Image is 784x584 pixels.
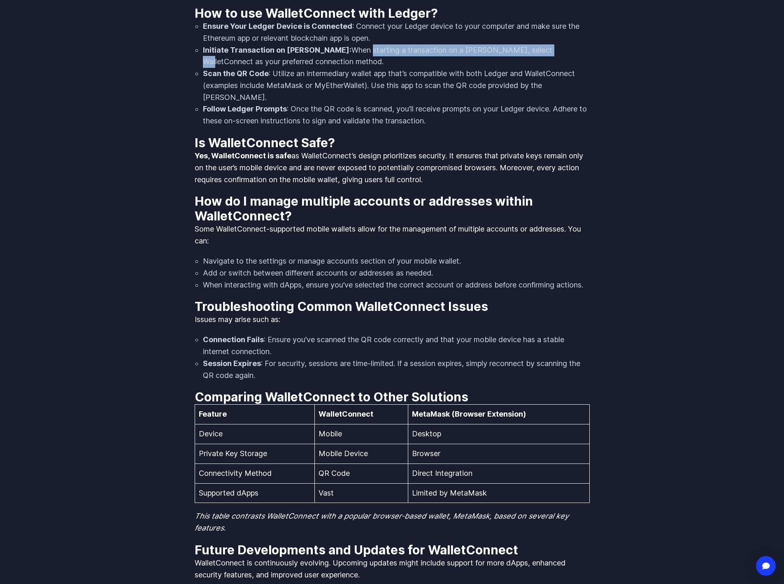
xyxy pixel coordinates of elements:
[195,512,569,532] em: This table contrasts WalletConnect with a popular browser-based wallet, MetaMask, based on severa...
[203,44,590,68] li: When starting a transaction on a [PERSON_NAME], select WalletConnect as your preferred connection...
[195,299,488,314] strong: Troubleshooting Common WalletConnect Issues
[195,463,315,483] td: Connectivity Method
[203,267,590,279] li: Add or switch between different accounts or addresses as needed.
[195,6,438,21] strong: How to use WalletConnect with Ledger?
[408,483,589,503] td: Limited by MetaMask
[195,483,315,503] td: Supported dApps
[195,194,533,223] strong: How do I manage multiple accounts or addresses within WalletConnect?
[203,104,287,113] strong: Follow Ledger Prompts
[195,510,590,534] p: .
[315,463,408,483] td: QR Code
[408,444,589,464] td: Browser
[203,358,590,382] li: : For security, sessions are time-limited. If a session expires, simply reconnect by scanning the...
[203,359,261,368] strong: Session Expires
[195,314,590,326] p: Issues may arise such as:
[195,542,518,557] strong: Future Developments and Updates for WalletConnect
[195,444,315,464] td: Private Key Storage
[195,151,291,160] strong: Yes, WalletConnect is safe
[203,255,590,267] li: Navigate to the settings or manage accounts section of your mobile wallet.
[195,135,335,150] strong: Is WalletConnect Safe?
[203,22,352,30] strong: Ensure Your Ledger Device is Connected
[412,410,526,418] strong: MetaMask (Browser Extension)
[203,334,590,358] li: : Ensure you’ve scanned the QR code correctly and that your mobile device has a stable internet c...
[203,21,590,44] li: : Connect your Ledger device to your computer and make sure the Ethereum app or relevant blockcha...
[315,444,408,464] td: Mobile Device
[203,103,590,127] li: : Once the QR code is scanned, you’ll receive prompts on your Ledger device. Adhere to these on-s...
[195,223,590,247] p: Some WalletConnect-supported mobile wallets allow for the management of multiple accounts or addr...
[195,424,315,444] td: Device
[195,150,590,185] p: as WalletConnect’s design prioritizes security. It ensures that private keys remain only on the u...
[756,556,776,576] div: Open Intercom Messenger
[315,424,408,444] td: Mobile
[408,463,589,483] td: Direct Integration
[199,410,227,418] strong: Feature
[203,46,351,54] strong: Initiate Transaction on [PERSON_NAME]:
[195,557,590,581] p: WalletConnect is continuously evolving. Upcoming updates might include support for more dApps, en...
[408,424,589,444] td: Desktop
[203,335,264,344] strong: Connection Fails
[195,389,468,404] strong: Comparing WalletConnect to Other Solutions
[203,69,269,78] strong: Scan the QR Code
[315,483,408,503] td: Vast
[203,68,590,103] li: : Utilize an intermediary wallet app that’s compatible with both Ledger and WalletConnect (exampl...
[319,410,373,418] strong: WalletConnect
[203,279,590,291] li: When interacting with dApps, ensure you’ve selected the correct account or address before confirm...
